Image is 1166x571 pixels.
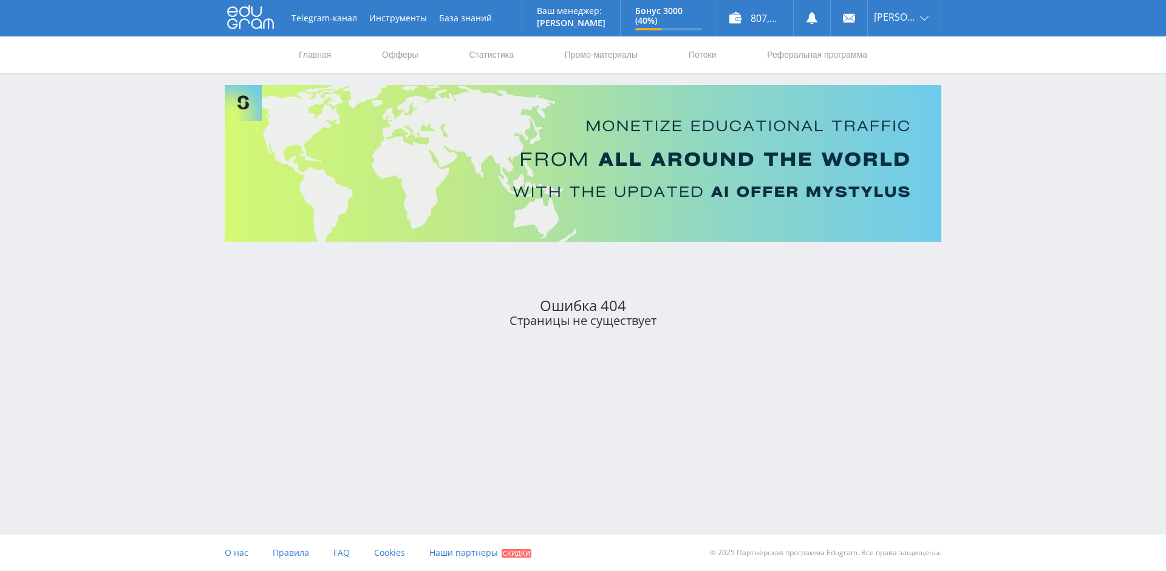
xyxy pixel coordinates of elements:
[537,6,605,16] p: Ваш менеджер:
[374,535,405,571] a: Cookies
[374,547,405,558] span: Cookies
[225,547,248,558] span: О нас
[589,535,941,571] div: © 2025 Партнёрская программа Edugram. Все права защищены.
[333,535,350,571] a: FAQ
[429,547,498,558] span: Наши партнеры
[225,535,248,571] a: О нас
[766,36,868,73] a: Реферальная программа
[564,36,639,73] a: Промо-материалы
[429,535,531,571] a: Наши партнеры Скидки
[468,36,515,73] a: Статистика
[298,36,332,73] a: Главная
[225,313,941,327] div: Страницы не существует
[333,547,350,558] span: FAQ
[273,547,309,558] span: Правила
[273,535,309,571] a: Правила
[502,549,531,558] span: Скидки
[225,297,941,314] div: Ошибка 404
[635,6,702,26] p: Бонус 3000 (40%)
[874,12,916,22] span: [PERSON_NAME]
[687,36,718,73] a: Потоки
[225,85,941,242] img: Banner
[381,36,420,73] a: Офферы
[537,18,605,28] p: [PERSON_NAME]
